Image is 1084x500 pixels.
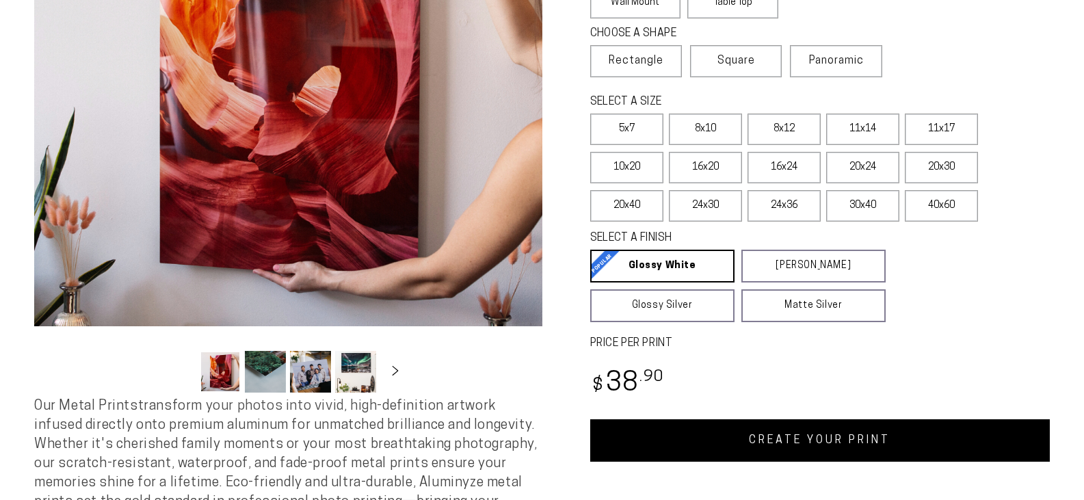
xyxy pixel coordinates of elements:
label: PRICE PER PRINT [590,336,1050,352]
label: 24x30 [669,190,742,222]
button: Load image 1 in gallery view [200,351,241,393]
legend: CHOOSE A SHAPE [590,26,768,42]
label: 24x36 [748,190,821,222]
label: 11x14 [826,114,899,145]
label: 5x7 [590,114,663,145]
bdi: 38 [590,371,665,397]
button: Slide left [166,357,196,387]
button: Load image 3 in gallery view [290,351,331,393]
label: 8x10 [669,114,742,145]
legend: SELECT A SIZE [590,94,861,110]
a: Glossy Silver [590,289,735,322]
span: Square [717,53,755,69]
button: Slide right [380,357,410,387]
a: CREATE YOUR PRINT [590,419,1050,462]
label: 11x17 [905,114,978,145]
span: Rectangle [609,53,663,69]
button: Load image 2 in gallery view [245,351,286,393]
label: 16x24 [748,152,821,183]
button: Load image 4 in gallery view [335,351,376,393]
a: Matte Silver [741,289,886,322]
a: [PERSON_NAME] [741,250,886,282]
legend: SELECT A FINISH [590,231,853,246]
a: Glossy White [590,250,735,282]
label: 16x20 [669,152,742,183]
span: $ [592,377,604,395]
label: 30x40 [826,190,899,222]
label: 40x60 [905,190,978,222]
label: 20x24 [826,152,899,183]
label: 20x40 [590,190,663,222]
span: Panoramic [809,55,864,66]
label: 10x20 [590,152,663,183]
label: 8x12 [748,114,821,145]
label: 20x30 [905,152,978,183]
sup: .90 [639,369,664,385]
